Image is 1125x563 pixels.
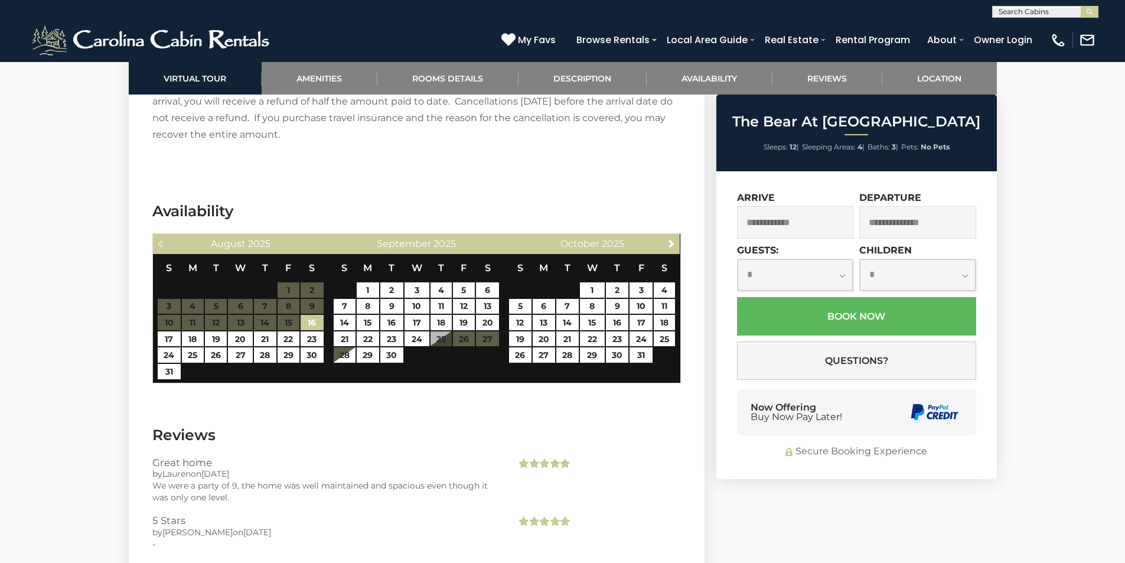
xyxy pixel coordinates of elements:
strong: 4 [857,142,862,151]
a: Local Area Guide [661,30,754,50]
li: | [764,139,799,155]
a: 3 [405,282,429,298]
span: September [377,238,431,249]
a: Virtual Tour [129,62,262,95]
a: 25 [182,347,204,363]
span: Tuesday [389,262,394,274]
span: [DATE] [243,527,271,538]
a: 31 [630,347,653,363]
a: 14 [556,315,578,330]
a: 11 [431,299,452,314]
a: 27 [228,347,253,363]
a: Location [882,62,997,95]
a: 4 [654,282,675,298]
span: Wednesday [412,262,422,274]
span: Friday [461,262,467,274]
span: Sleeps: [764,142,788,151]
div: - [152,538,499,550]
a: 5 [509,299,531,314]
a: Rooms Details [377,62,519,95]
a: 9 [380,299,403,314]
a: 22 [278,331,299,347]
span: Friday [285,262,291,274]
h2: The Bear At [GEOGRAPHIC_DATA] [719,114,994,129]
a: 23 [380,331,403,347]
a: 23 [606,331,629,347]
a: 3 [630,282,653,298]
a: 28 [254,347,276,363]
span: Buy Now Pay Later! [751,412,842,422]
a: 24 [630,331,653,347]
a: Real Estate [759,30,824,50]
span: Saturday [485,262,491,274]
span: My Favs [518,32,556,47]
img: mail-regular-white.png [1079,32,1095,48]
a: 9 [606,299,629,314]
a: Availability [647,62,772,95]
label: Guests: [737,245,778,256]
span: Monday [539,262,548,274]
a: 28 [556,347,578,363]
a: 24 [405,331,429,347]
span: Baths: [868,142,890,151]
span: Sunday [166,262,172,274]
a: 28 [334,347,356,363]
span: Friday [638,262,644,274]
a: Amenities [262,62,377,95]
span: [DATE] [201,468,229,479]
a: 11 [654,299,675,314]
img: phone-regular-white.png [1050,32,1067,48]
a: 12 [453,299,475,314]
a: 1 [580,282,605,298]
a: 17 [630,315,653,330]
a: 25 [654,331,675,347]
a: Owner Login [968,30,1038,50]
span: Thursday [614,262,620,274]
strong: 3 [892,142,896,151]
li: | [868,139,898,155]
a: 22 [357,331,379,347]
a: 20 [533,331,556,347]
span: Sunday [341,262,347,274]
button: Questions? [737,341,976,380]
a: 20 [228,331,253,347]
div: We were a party of 9, the home was well maintained and spacious even though it was only one level. [152,480,499,503]
a: 21 [254,331,276,347]
strong: 12 [790,142,797,151]
a: 14 [334,315,356,330]
a: Browse Rentals [570,30,656,50]
div: Now Offering [751,403,842,422]
h3: Great home [152,457,499,468]
a: 30 [606,347,629,363]
a: 29 [580,347,605,363]
a: Description [519,62,647,95]
span: Monday [188,262,197,274]
a: 17 [405,315,429,330]
a: 16 [380,315,403,330]
span: Sunday [517,262,523,274]
span: Monday [363,262,372,274]
a: 26 [205,347,227,363]
a: 8 [580,299,605,314]
label: Departure [859,192,921,203]
li: | [802,139,865,155]
a: 1 [357,282,379,298]
span: [PERSON_NAME] [162,527,233,538]
a: 18 [182,331,204,347]
strong: No Pets [921,142,950,151]
a: 29 [278,347,299,363]
a: About [921,30,963,50]
h3: Availability [152,201,681,222]
a: 21 [334,331,356,347]
a: 27 [533,347,556,363]
a: 22 [580,331,605,347]
a: 8 [357,299,379,314]
a: 19 [453,315,475,330]
a: Rental Program [830,30,916,50]
a: 5 [453,282,475,298]
span: Saturday [309,262,315,274]
span: Thursday [262,262,268,274]
a: Reviews [772,62,882,95]
a: 7 [334,299,356,314]
span: Saturday [661,262,667,274]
